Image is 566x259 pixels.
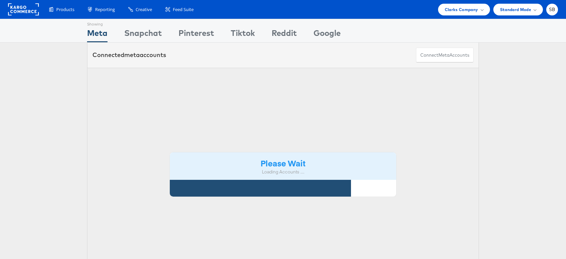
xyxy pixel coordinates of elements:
strong: Please Wait [261,157,305,168]
div: Google [313,27,341,42]
div: Loading Accounts .... [175,169,391,175]
div: Pinterest [179,27,214,42]
div: Snapchat [124,27,162,42]
span: Creative [136,6,152,13]
span: meta [438,52,449,58]
span: meta [124,51,140,59]
div: Connected accounts [92,51,166,59]
span: Products [56,6,74,13]
div: Showing [87,19,108,27]
span: Reporting [95,6,115,13]
div: Tiktok [231,27,255,42]
div: Meta [87,27,108,42]
span: Feed Suite [173,6,194,13]
span: Clarks Company [445,6,478,13]
div: Reddit [272,27,297,42]
span: SB [549,7,555,12]
span: Standard Mode [500,6,531,13]
button: ConnectmetaAccounts [416,48,474,63]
